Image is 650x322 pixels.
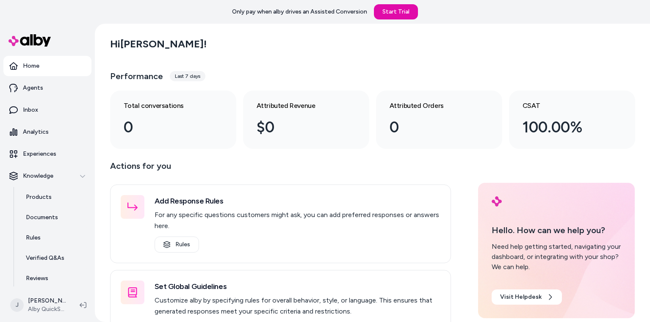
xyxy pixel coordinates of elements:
button: J[PERSON_NAME]Alby QuickStart Store [5,292,73,319]
a: Attributed Revenue $0 [243,91,369,149]
p: Agents [23,84,43,92]
a: Inbox [3,100,91,120]
h3: Attributed Revenue [257,101,342,111]
a: Attributed Orders 0 [376,91,502,149]
div: 100.00% [523,116,608,139]
img: alby Logo [492,196,502,206]
p: Home [23,62,39,70]
p: Only pay when alby drives an Assisted Conversion [232,8,367,16]
div: 0 [124,116,209,139]
p: Products [26,193,52,201]
p: Actions for you [110,159,451,179]
span: J [10,298,24,312]
p: Rules [26,234,41,242]
a: Reviews [17,268,91,289]
h3: Attributed Orders [390,101,475,111]
div: $0 [257,116,342,139]
a: Analytics [3,122,91,142]
h2: Hi [PERSON_NAME] ! [110,38,207,50]
a: Experiences [3,144,91,164]
span: Alby QuickStart Store [28,305,66,314]
p: Reviews [26,274,48,283]
p: Customize alby by specifying rules for overall behavior, style, or language. This ensures that ge... [155,295,440,317]
a: Verified Q&As [17,248,91,268]
a: Rules [17,228,91,248]
p: [PERSON_NAME] [28,297,66,305]
p: Documents [26,213,58,222]
div: Last 7 days [170,71,205,81]
a: Home [3,56,91,76]
h3: CSAT [523,101,608,111]
p: Knowledge [23,172,53,180]
h3: Performance [110,70,163,82]
div: Need help getting started, navigating your dashboard, or integrating with your shop? We can help. [492,242,622,272]
h3: Add Response Rules [155,195,440,207]
a: Total conversations 0 [110,91,236,149]
a: CSAT 100.00% [509,91,635,149]
a: Agents [3,78,91,98]
a: Products [17,187,91,207]
p: Analytics [23,128,49,136]
h3: Total conversations [124,101,209,111]
a: Documents [17,207,91,228]
a: Visit Helpdesk [492,289,562,305]
p: Experiences [23,150,56,158]
p: For any specific questions customers might ask, you can add preferred responses or answers here. [155,209,440,231]
p: Hello. How can we help you? [492,224,622,237]
img: alby Logo [8,34,51,47]
p: Verified Q&As [26,254,64,262]
div: 0 [390,116,475,139]
a: Rules [155,237,199,253]
h3: Set Global Guidelines [155,281,440,292]
button: Knowledge [3,166,91,186]
a: Start Trial [374,4,418,19]
p: Inbox [23,106,38,114]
